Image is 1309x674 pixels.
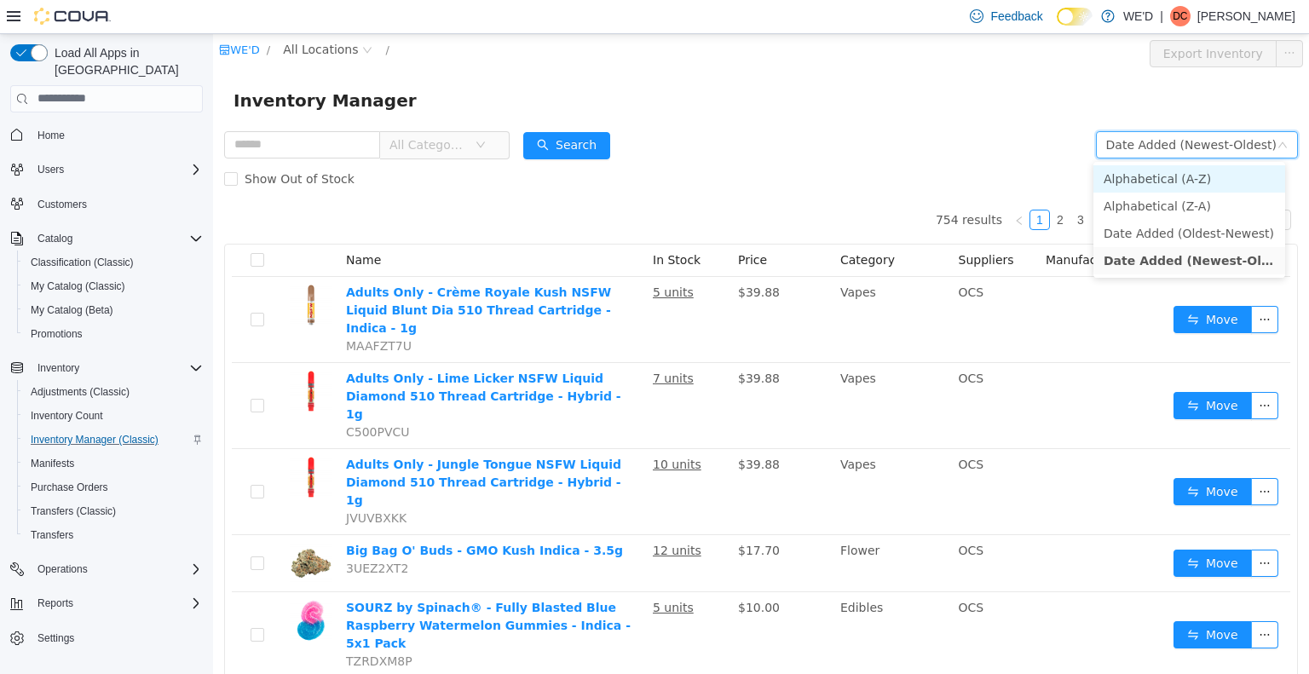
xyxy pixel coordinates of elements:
a: Transfers (Classic) [24,501,123,521]
span: All Categories [176,102,254,119]
button: icon: ellipsis [1038,516,1065,543]
span: MAAFZT7U [133,305,199,319]
span: My Catalog (Classic) [24,276,203,297]
i: icon: down [1064,106,1075,118]
button: Inventory Manager (Classic) [17,428,210,452]
u: 5 units [440,251,481,265]
span: / [54,9,57,22]
p: WE'D [1123,6,1153,26]
button: Inventory [31,358,86,378]
span: Reports [37,596,73,610]
button: Promotions [17,322,210,346]
span: Classification (Classic) [31,256,134,269]
span: / [173,9,176,22]
span: 3UEZ2XT2 [133,527,195,541]
span: Inventory Manager (Classic) [24,429,203,450]
img: Adults Only - Lime Licker NSFW Liquid Diamond 510 Thread Cartridge - Hybrid - 1g hero shot [77,336,119,378]
span: Transfers (Classic) [31,504,116,518]
i: icon: left [801,181,811,192]
button: Home [3,123,210,147]
button: Manifests [17,452,210,475]
li: 4 [878,176,898,196]
button: icon: swapMove [960,516,1039,543]
span: Inventory Count [24,406,203,426]
button: icon: ellipsis [1063,6,1090,33]
button: Classification (Classic) [17,251,210,274]
span: Price [525,219,554,233]
span: Feedback [990,8,1042,25]
button: Users [3,158,210,181]
li: Alphabetical (Z-A) [880,158,1072,186]
li: Alphabetical (A-Z) [880,131,1072,158]
i: icon: shop [6,10,17,21]
a: My Catalog (Classic) [24,276,132,297]
span: Promotions [24,324,203,344]
span: Reports [31,593,203,614]
button: Users [31,159,71,180]
span: Name [133,219,168,233]
td: Vapes [620,243,739,329]
button: Adjustments (Classic) [17,380,210,404]
a: Promotions [24,324,89,344]
img: SOURZ by Spinach® - Fully Blasted Blue Raspberry Watermelon Gummies - Indica - 5x1 Pack hero shot [77,565,119,608]
span: Transfers [24,525,203,545]
button: My Catalog (Classic) [17,274,210,298]
span: Settings [31,627,203,648]
button: My Catalog (Beta) [17,298,210,322]
span: All Locations [70,6,145,25]
span: Classification (Classic) [24,252,203,273]
button: icon: swapMove [960,272,1039,299]
span: Home [37,129,65,142]
span: Home [31,124,203,146]
div: David Chu [1170,6,1191,26]
a: 3 [858,176,877,195]
span: Inventory [31,358,203,378]
span: My Catalog (Classic) [31,279,125,293]
span: Suppliers [746,219,801,233]
span: JVUVBXKK [133,477,193,491]
span: OCS [746,337,771,351]
button: Operations [3,557,210,581]
a: 4 [879,176,897,195]
button: Export Inventory [937,6,1064,33]
a: My Catalog (Beta) [24,300,120,320]
span: OCS [746,510,771,523]
button: Catalog [3,227,210,251]
span: Purchase Orders [31,481,108,494]
button: icon: ellipsis [1038,272,1065,299]
p: | [1160,6,1163,26]
a: Manifests [24,453,81,474]
button: Settings [3,625,210,650]
span: Inventory Manager (Classic) [31,433,159,446]
button: Reports [3,591,210,615]
button: Transfers [17,523,210,547]
div: Date Added (Newest-Oldest) [893,98,1064,124]
span: Purchase Orders [24,477,203,498]
li: 3 [857,176,878,196]
span: My Catalog (Beta) [31,303,113,317]
span: In Stock [440,219,487,233]
img: Adults Only - Crème Royale Kush NSFW Liquid Blunt Dia 510 Thread Cartridge - Indica - 1g hero shot [77,250,119,292]
span: Operations [37,562,88,576]
span: Users [37,163,64,176]
li: 2 [837,176,857,196]
img: Cova [34,8,111,25]
button: icon: swapMove [960,587,1039,614]
u: 7 units [440,337,481,351]
a: Adults Only - Jungle Tongue NSFW Liquid Diamond 510 Thread Cartridge - Hybrid - 1g [133,423,408,473]
a: Transfers [24,525,80,545]
td: Edibles [620,558,739,644]
span: Transfers (Classic) [24,501,203,521]
button: icon: searchSearch [310,98,397,125]
input: Dark Mode [1057,8,1093,26]
button: Operations [31,559,95,579]
button: icon: ellipsis [1038,444,1065,471]
span: $39.88 [525,337,567,351]
button: Reports [31,593,80,614]
a: Classification (Classic) [24,252,141,273]
span: Transfers [31,528,73,542]
img: Big Bag O' Buds - GMO Kush Indica - 3.5g hero shot [77,508,119,550]
button: icon: ellipsis [1038,358,1065,385]
button: Purchase Orders [17,475,210,499]
a: Adults Only - Crème Royale Kush NSFW Liquid Blunt Dia 510 Thread Cartridge - Indica - 1g [133,251,398,301]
